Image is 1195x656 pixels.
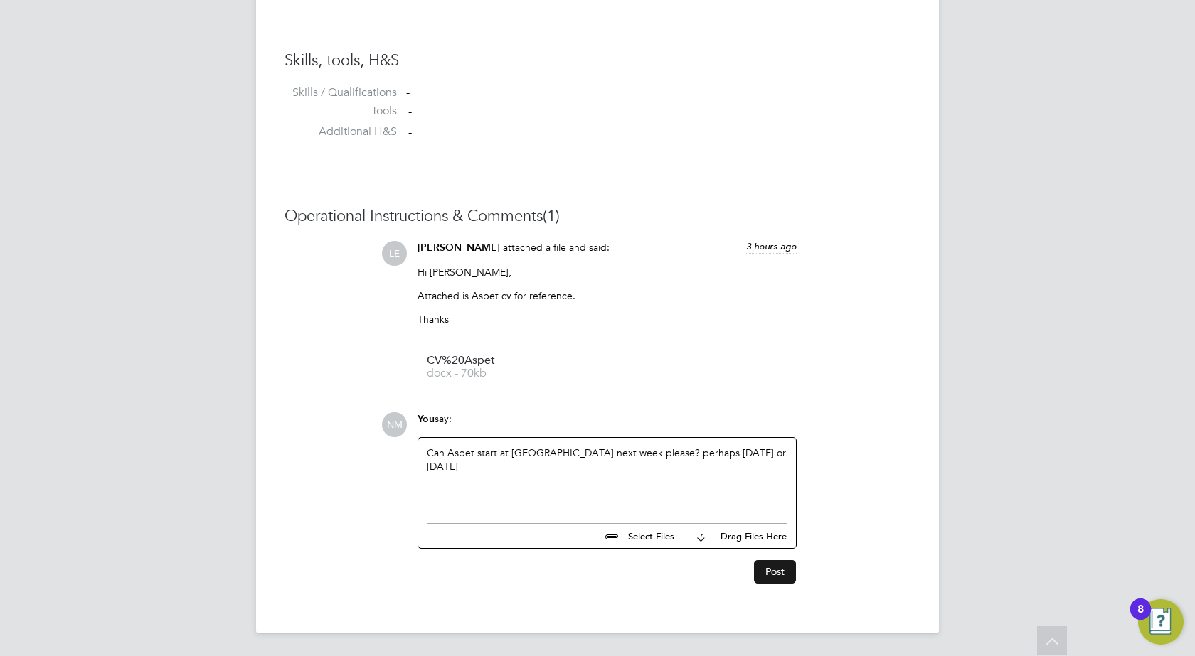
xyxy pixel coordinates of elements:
button: Drag Files Here [686,522,787,552]
span: - [408,126,412,140]
p: Hi [PERSON_NAME], [418,266,797,279]
p: Thanks [418,313,797,326]
span: [PERSON_NAME] [418,242,500,254]
button: Post [754,560,796,583]
span: (1) [543,206,560,225]
p: Attached is Aspet cv for reference. [418,289,797,302]
a: CV%20Aspet docx - 70kb [427,355,541,379]
span: - [408,104,412,119]
span: LE [382,241,407,266]
div: 8 [1137,609,1144,628]
div: Can Aspet start at [GEOGRAPHIC_DATA] next week please? perhaps [DATE] or [DATE] [427,446,787,507]
label: Skills / Qualifications [285,85,397,100]
div: - [406,85,910,100]
span: docx - 70kb [427,368,541,379]
div: say: [418,412,797,437]
label: Additional H&S [285,124,397,139]
h3: Skills, tools, H&S [285,50,910,71]
span: attached a file and said: [503,241,610,254]
h3: Operational Instructions & Comments [285,206,910,227]
span: CV%20Aspet [427,355,541,366]
span: 3 hours ago [746,240,797,252]
span: NM [382,412,407,437]
span: You [418,413,435,425]
label: Tools [285,104,397,119]
button: Open Resource Center, 8 new notifications [1138,599,1184,645]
